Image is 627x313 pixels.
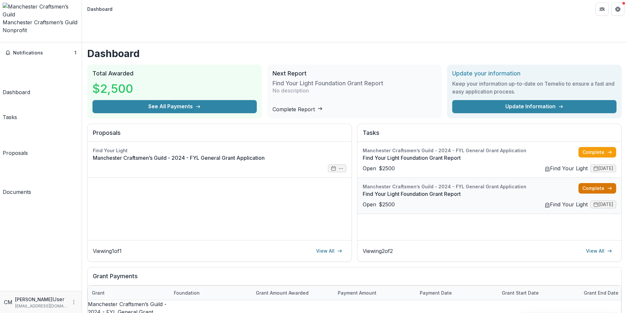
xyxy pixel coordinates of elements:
[3,48,79,58] button: Notifications1
[3,149,28,157] div: Proposals
[4,298,12,306] div: Courtney McShea
[582,246,616,256] a: View All
[578,147,616,157] a: Complete
[452,100,617,113] a: Update Information
[252,289,313,296] div: Grant amount awarded
[87,48,622,59] h1: Dashboard
[252,286,334,300] div: Grant amount awarded
[363,154,578,162] a: Find Your Light Foundation Grant Report
[52,295,65,303] p: User
[74,50,76,55] span: 1
[85,4,115,14] nav: breadcrumb
[334,286,416,300] div: Payment Amount
[3,3,79,18] img: Manchester Craftsmen’s Guild
[3,159,31,196] a: Documents
[334,289,380,296] div: Payment Amount
[3,113,17,121] div: Tasks
[578,183,616,194] a: Complete
[3,188,31,196] div: Documents
[92,70,257,77] h2: Total Awarded
[170,289,204,296] div: Foundation
[416,286,498,300] div: Payment date
[93,154,346,162] a: Manchester Craftsmen’s Guild - 2024 - FYL General Grant Application
[170,286,252,300] div: Foundation
[273,106,323,113] a: Complete Report
[88,289,109,296] div: Grant
[87,6,112,12] div: Dashboard
[498,286,580,300] div: Grant start date
[363,129,616,142] h2: Tasks
[452,70,617,77] h2: Update your information
[452,80,617,95] h3: Keep your information up-to-date on Temelio to ensure a fast and easy application process.
[70,298,78,306] button: More
[3,61,30,96] a: Dashboard
[93,247,122,255] p: Viewing 1 of 1
[596,3,609,16] button: Partners
[312,246,346,256] a: View All
[88,286,170,300] div: Grant
[363,190,578,198] a: Find Your Light Foundation Grant Report
[3,88,30,96] div: Dashboard
[611,3,624,16] button: Get Help
[3,124,28,157] a: Proposals
[92,100,257,113] button: See All Payments
[93,273,616,285] h2: Grant Payments
[13,50,74,56] span: Notifications
[3,27,27,33] span: Nonprofit
[273,80,383,87] h3: Find Your Light Foundation Grant Report
[273,70,437,77] h2: Next Report
[416,289,456,296] div: Payment date
[273,87,309,94] p: No description
[3,99,17,121] a: Tasks
[580,289,622,296] div: Grant end date
[15,303,67,309] p: [EMAIL_ADDRESS][DOMAIN_NAME]
[363,247,393,255] p: Viewing 2 of 2
[15,296,52,303] p: [PERSON_NAME]
[498,289,543,296] div: Grant start date
[3,18,79,26] div: Manchester Craftsmen’s Guild
[93,129,346,142] h2: Proposals
[92,80,133,97] h3: $2,500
